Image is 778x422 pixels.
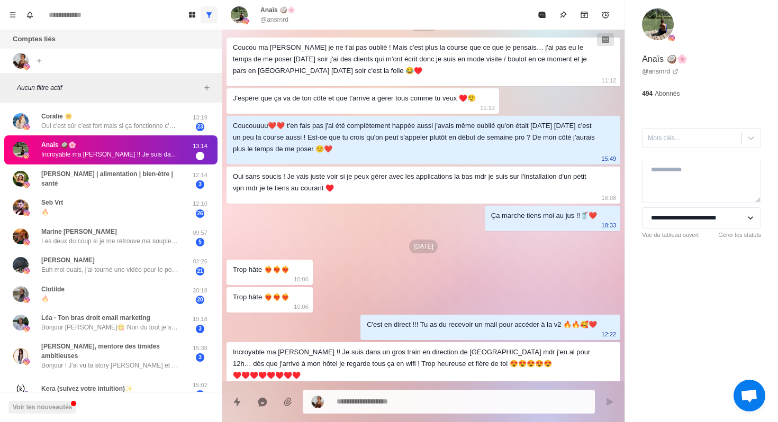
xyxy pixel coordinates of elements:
[198,182,202,188] font: 3
[233,43,589,75] font: Coucou ma [PERSON_NAME] je ne t'ai pas oublié ! Mais c'est plus la course que ce que je pensais… ...
[23,124,30,130] img: image
[718,232,761,238] font: Gérer les statuts
[642,90,653,97] font: 494
[193,316,207,322] font: 19:18
[734,380,765,411] div: Ouvrir le chat
[17,84,62,91] font: Aucun filtre actif
[260,6,295,14] font: Anaïs 🥥🌸
[198,355,202,361] font: 3
[41,385,133,392] font: Kera (suivez votre intuition)✨
[233,122,596,153] font: Coucouuuu❤️❤️ t'en fais pas j'ai été complètement happée aussi j'avais même oublié qu'on était [D...
[231,6,248,23] img: image
[197,210,203,216] font: 26
[13,257,29,273] img: image
[197,268,203,274] font: 21
[642,54,687,63] font: Anaïs 🥥🌸
[13,171,29,187] img: image
[41,314,150,322] font: Léa - Ton bras droit email marketing
[227,391,248,412] button: Réponses rapides
[480,105,495,111] font: 11:13
[193,258,207,264] font: 02:26
[13,113,29,129] img: image
[642,67,679,76] a: @ansrnrd​
[233,94,476,102] font: J'espère que ça va de ton côté et que t'arrive a gérer tous comme tu veux ♥️😮‍💨
[23,359,30,365] img: image
[13,381,29,397] img: image
[23,239,30,245] img: image
[311,396,324,408] img: image
[184,6,201,23] button: Vue du tableau
[294,304,309,310] font: 10:06
[198,240,202,245] font: 5
[193,230,207,236] font: 09:57
[13,403,72,411] font: Voir les nouveautés
[41,266,225,273] font: Euh moi ouais, j'ai tourné une vidéo pour le poker c'était rigolo 😂
[13,142,29,158] img: image
[41,122,192,130] font: Oui c'est sûr c'est fort mais si ça fonctionne c'est top !
[233,348,592,379] font: Incroyable ma [PERSON_NAME] !! Je suis dans un gros train en direction de [GEOGRAPHIC_DATA] mdr j...
[23,63,30,70] img: image
[197,297,203,303] font: 20
[13,35,56,43] font: Comptes liés
[201,6,218,23] button: Show all conversations
[642,232,699,238] font: Vue du tableau ouvert
[13,53,29,69] img: image
[233,265,290,273] font: Trop hâte ❤️‍🔥❤️‍🔥❤️‍🔥
[294,276,309,282] font: 10:06
[13,199,29,215] img: image
[193,287,207,293] font: 20:18
[574,4,595,25] button: Archive
[41,286,65,293] font: Clotilde
[553,4,574,25] button: Épingle
[41,208,49,216] font: 🔥
[41,199,63,206] font: Seb Vrt
[41,141,76,149] font: Anaïs 🥥🌸
[41,170,173,187] font: [PERSON_NAME] | alimentation | bien-être | santé
[33,54,46,67] button: Ajouter un compte
[413,243,433,250] font: [DATE]
[198,326,202,332] font: 3
[23,391,30,398] img: image
[668,35,675,41] img: image
[642,8,674,40] img: image
[233,293,290,301] font: Trop hâte ❤️‍🔥❤️‍🔥❤️‍🔥
[655,90,680,97] font: Abonnés
[41,237,404,245] font: Les deux du coup si je me retrouve ma souplesse et en plus améliorer mes perfs à la salle c'est l...
[233,172,588,192] font: Oui sans soucis ! Je vais juste voir si je peux gérer avec les applications la bas mdr je suis su...
[602,222,617,228] font: 18:33
[41,295,49,302] font: 🔥
[531,4,553,25] button: Marquer comme lu
[13,348,29,364] img: image
[642,68,670,75] font: @ansrnrd
[193,172,207,178] font: 12:14
[197,153,203,159] font: 21
[13,315,29,331] img: image
[41,324,750,331] font: Bonjour [PERSON_NAME]😋 Non du tout je suis plutôt team muscu perso haha, mais je partage à 100% t...
[193,143,207,149] font: 13:14
[41,256,95,264] font: [PERSON_NAME]
[41,343,160,360] font: [PERSON_NAME], mentore des timides ambitieuses
[197,124,203,130] font: 23
[602,155,617,162] font: 15:49
[260,16,288,23] font: @ansrnrd
[23,325,30,332] img: image
[252,391,273,412] button: Répondre avec l'IA
[193,114,207,121] font: 13:19
[602,77,617,84] font: 11:12
[193,345,207,351] font: 15:38
[21,6,38,23] button: Notifications
[23,152,30,159] img: image
[595,4,616,25] button: Ajouter un rappel
[193,382,207,388] font: 15:02
[23,210,30,216] img: image
[193,200,207,207] font: 12:10
[13,286,29,302] img: image
[242,18,249,24] img: image
[201,81,213,94] button: Ajouter des filtres
[41,228,117,235] font: Marine [PERSON_NAME]
[41,362,626,369] font: Bonjour ! J'ai vu ta story [PERSON_NAME] et j'ai adoré la vibe ! 😍 J'ai vu ton feed, et j'ai ador...
[23,297,30,303] img: image
[41,151,731,158] font: Incroyable ma [PERSON_NAME] !! Je suis dans un gros train en direction de [GEOGRAPHIC_DATA] mdr j...
[13,228,29,244] img: image
[602,195,617,201] font: 16:08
